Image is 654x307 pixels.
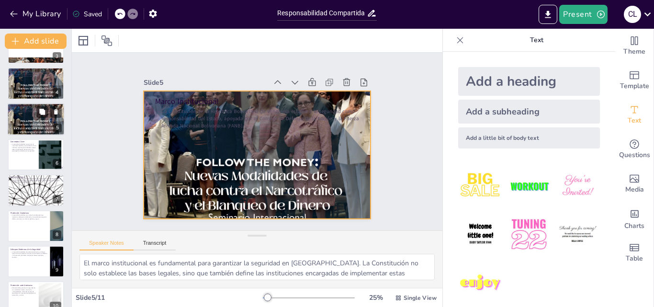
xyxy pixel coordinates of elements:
[79,240,134,250] button: Speaker Notes
[5,34,67,49] button: Add slide
[458,100,600,124] div: Add a subheading
[624,6,641,23] div: C L
[36,106,48,117] button: Duplicate Slide
[53,52,61,61] div: 3
[7,6,65,22] button: My Library
[166,46,286,93] div: Slide 5
[76,33,91,48] div: Layout
[11,248,47,251] p: Enfoques Modernos de la Seguridad
[615,98,654,132] div: Add text boxes
[11,178,61,183] p: El Artículo 322 de la Constitución establece que la seguridad es competencia del Estado y respons...
[11,287,36,296] p: El Estado debe garantizar la seguridad de sus ciudadanos frente a amenazas y vulnerabilidades, ut...
[11,214,47,219] p: La seguridad ciudadana es un derecho fundamental que implica la colaboración del Estado y la soci...
[11,211,47,214] p: Protección Ciudadana
[626,253,643,264] span: Table
[53,230,61,239] div: 8
[10,104,62,107] p: Marco Institucional
[615,167,654,201] div: Add images, graphics, shapes or video
[458,164,503,208] img: 1.jpeg
[53,195,61,204] div: 7
[623,46,645,57] span: Theme
[79,254,435,280] textarea: El marco institucional es fundamental para garantizar la seguridad en [GEOGRAPHIC_DATA]. La Const...
[624,221,644,231] span: Charts
[458,212,503,257] img: 4.jpeg
[458,67,600,96] div: Add a heading
[628,115,641,126] span: Text
[11,251,47,258] p: La seguridad ciudadana ha evolucionado hacia un enfoque que prioriza los derechos humanos, la par...
[8,210,64,242] div: 8
[624,5,641,24] button: C L
[11,72,61,77] p: La Constitución de la República Bolivariana de Venezuela establece la seguridad como responsabili...
[468,29,606,52] p: Text
[625,184,644,195] span: Media
[53,159,61,168] div: 6
[507,164,551,208] img: 2.jpeg
[11,143,36,152] p: La seguridad ciudadana se centra en la convivencia pacífica y la erradicación de la violencia, mi...
[555,164,600,208] img: 3.jpeg
[8,68,64,99] div: 4
[10,107,62,113] p: La Constitución de la República Bolivariana de Venezuela establece la seguridad como responsabili...
[615,201,654,236] div: Add charts and graphs
[7,103,65,136] div: 5
[8,246,64,277] div: 9
[615,132,654,167] div: Get real-time input from your audience
[619,150,650,160] span: Questions
[11,284,36,286] p: Protección ante Amenazas
[50,106,62,117] button: Delete Slide
[164,78,365,161] p: La Constitución de la República Bolivariana de Venezuela establece la seguridad como responsabili...
[364,293,387,302] div: 25 %
[559,5,607,24] button: Present
[615,63,654,98] div: Add ready made slides
[72,10,102,19] div: Saved
[458,127,600,148] div: Add a little bit of body text
[11,176,61,179] p: Basamento Legal
[101,35,113,46] span: Position
[615,29,654,63] div: Change the overall theme
[615,236,654,270] div: Add a table
[11,69,61,72] p: Marco Institucional
[277,6,367,20] input: Insert title
[404,294,437,302] span: Single View
[8,139,64,171] div: 6
[53,124,62,132] div: 5
[170,67,368,140] p: Marco Institucional
[458,261,503,306] img: 7.jpeg
[555,212,600,257] img: 6.jpeg
[8,174,64,206] div: 7
[53,88,61,97] div: 4
[620,81,649,91] span: Template
[53,266,61,274] div: 9
[76,293,263,302] div: Slide 5 / 11
[11,140,36,143] p: Conceptos Clave
[507,212,551,257] img: 5.jpeg
[134,240,176,250] button: Transcript
[539,5,557,24] button: Export to PowerPoint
